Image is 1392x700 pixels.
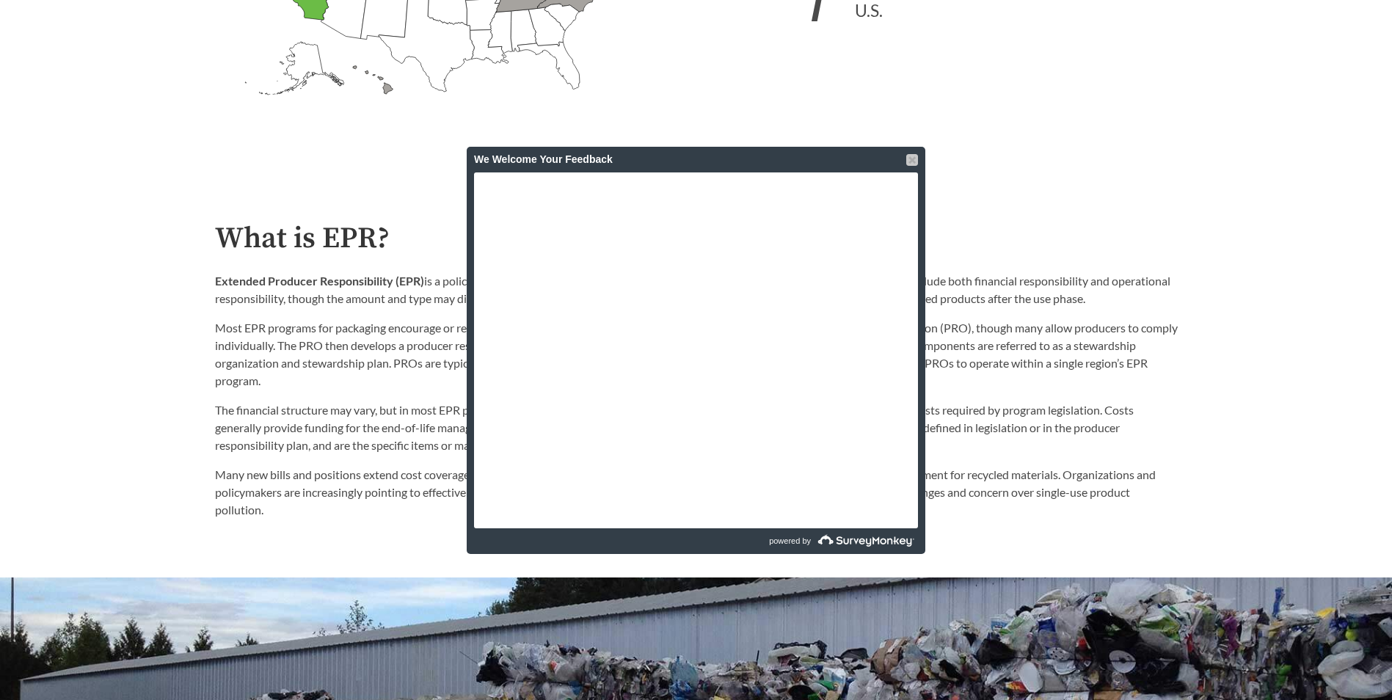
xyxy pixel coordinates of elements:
p: The financial structure may vary, but in most EPR programs producers pay fees to the PRO. The PRO... [215,401,1178,454]
h2: What is EPR? [215,222,1178,255]
strong: Extended Producer Responsibility (EPR) [215,274,424,288]
span: powered by [769,528,811,554]
p: Most EPR programs for packaging encourage or require producers of packaging products to join a co... [215,319,1178,390]
a: powered by [698,528,918,554]
div: We Welcome Your Feedback [474,147,918,172]
p: Many new bills and positions extend cost coverage to include outreach and education, infrastructu... [215,466,1178,519]
p: is a policy approach that assigns producers responsibility for the end-of-life of products. This ... [215,272,1178,307]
